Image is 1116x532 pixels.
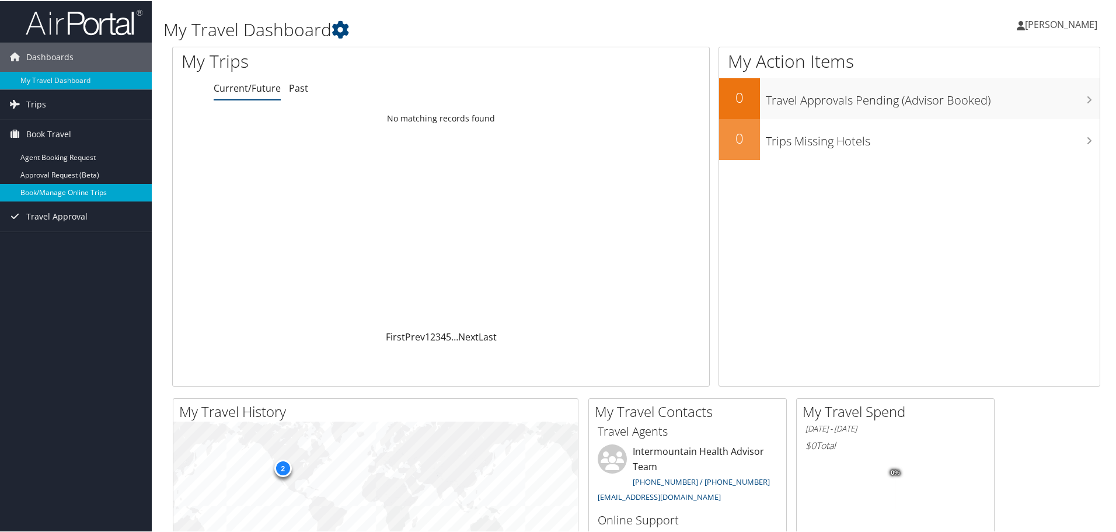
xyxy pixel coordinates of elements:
[435,329,441,342] a: 3
[719,127,760,147] h2: 0
[766,85,1100,107] h3: Travel Approvals Pending (Advisor Booked)
[766,126,1100,148] h3: Trips Missing Hotels
[719,118,1100,159] a: 0Trips Missing Hotels
[595,401,786,420] h2: My Travel Contacts
[805,438,816,451] span: $0
[179,401,578,420] h2: My Travel History
[891,468,900,475] tspan: 0%
[289,81,308,93] a: Past
[214,81,281,93] a: Current/Future
[26,41,74,71] span: Dashboards
[182,48,477,72] h1: My Trips
[430,329,435,342] a: 2
[441,329,446,342] a: 4
[719,86,760,106] h2: 0
[405,329,425,342] a: Prev
[598,491,721,501] a: [EMAIL_ADDRESS][DOMAIN_NAME]
[26,119,71,148] span: Book Travel
[274,458,291,476] div: 2
[26,201,88,230] span: Travel Approval
[173,107,709,128] td: No matching records found
[1025,17,1097,30] span: [PERSON_NAME]
[479,329,497,342] a: Last
[1017,6,1109,41] a: [PERSON_NAME]
[26,89,46,118] span: Trips
[805,422,985,433] h6: [DATE] - [DATE]
[451,329,458,342] span: …
[719,48,1100,72] h1: My Action Items
[633,475,770,486] a: [PHONE_NUMBER] / [PHONE_NUMBER]
[163,16,794,41] h1: My Travel Dashboard
[598,422,777,439] h3: Travel Agents
[458,329,479,342] a: Next
[803,401,994,420] h2: My Travel Spend
[386,329,405,342] a: First
[446,329,451,342] a: 5
[598,511,777,527] h3: Online Support
[425,329,430,342] a: 1
[719,77,1100,118] a: 0Travel Approvals Pending (Advisor Booked)
[592,443,783,506] li: Intermountain Health Advisor Team
[26,8,142,35] img: airportal-logo.png
[805,438,985,451] h6: Total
